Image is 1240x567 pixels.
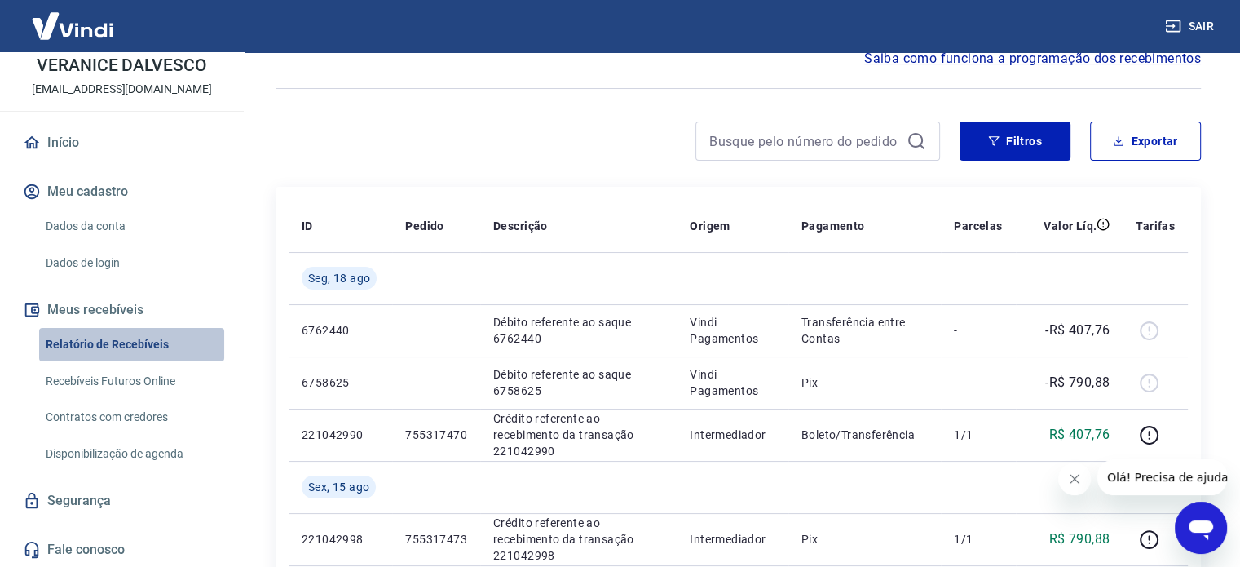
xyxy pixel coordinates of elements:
p: R$ 790,88 [1049,529,1110,549]
p: Crédito referente ao recebimento da transação 221042990 [493,410,664,459]
a: Dados da conta [39,210,224,243]
iframe: Mensagem da empresa [1097,459,1227,495]
p: Débito referente ao saque 6762440 [493,314,664,347]
p: 6758625 [302,374,379,391]
p: Boleto/Transferência [801,427,929,443]
a: Relatório de Recebíveis [39,328,224,361]
p: VERANICE DALVESCO [37,57,207,74]
p: Débito referente ao saque 6758625 [493,366,664,399]
p: 6762440 [302,322,379,339]
p: Pedido [405,218,443,234]
p: 221042998 [302,531,379,547]
button: Meu cadastro [20,174,224,210]
a: Recebíveis Futuros Online [39,365,224,398]
a: Dados de login [39,246,224,280]
p: Pagamento [801,218,865,234]
p: 755317473 [405,531,467,547]
p: - [954,322,1002,339]
p: Parcelas [954,218,1002,234]
p: Crédito referente ao recebimento da transação 221042998 [493,515,664,564]
p: -R$ 407,76 [1045,321,1110,340]
p: Intermediador [690,531,775,547]
p: -R$ 790,88 [1045,373,1110,392]
p: Descrição [493,218,548,234]
a: Segurança [20,483,224,519]
p: Valor Líq. [1044,218,1097,234]
iframe: Fechar mensagem [1058,463,1091,495]
p: R$ 407,76 [1049,425,1110,445]
span: Olá! Precisa de ajuda? [10,11,137,24]
p: Intermediador [690,427,775,443]
iframe: Botão para abrir a janela de mensagens [1175,502,1227,554]
a: Início [20,125,224,161]
button: Filtros [960,122,1070,161]
p: Pix [801,531,929,547]
button: Meus recebíveis [20,292,224,328]
a: Contratos com credores [39,401,224,434]
p: ID [302,218,313,234]
p: Vindi Pagamentos [690,366,775,399]
p: Pix [801,374,929,391]
p: 1/1 [954,531,1002,547]
p: Vindi Pagamentos [690,314,775,347]
p: - [954,374,1002,391]
p: 755317470 [405,427,467,443]
a: Saiba como funciona a programação dos recebimentos [864,49,1201,69]
p: Transferência entre Contas [801,314,929,347]
span: Seg, 18 ago [308,270,370,286]
p: Tarifas [1136,218,1175,234]
button: Sair [1162,11,1220,42]
a: Disponibilização de agenda [39,437,224,471]
button: Exportar [1090,122,1201,161]
p: Origem [690,218,730,234]
p: [EMAIL_ADDRESS][DOMAIN_NAME] [32,81,212,98]
span: Sex, 15 ago [308,479,369,495]
p: 1/1 [954,427,1002,443]
img: Vindi [20,1,126,51]
p: 221042990 [302,427,379,443]
input: Busque pelo número do pedido [709,129,900,153]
